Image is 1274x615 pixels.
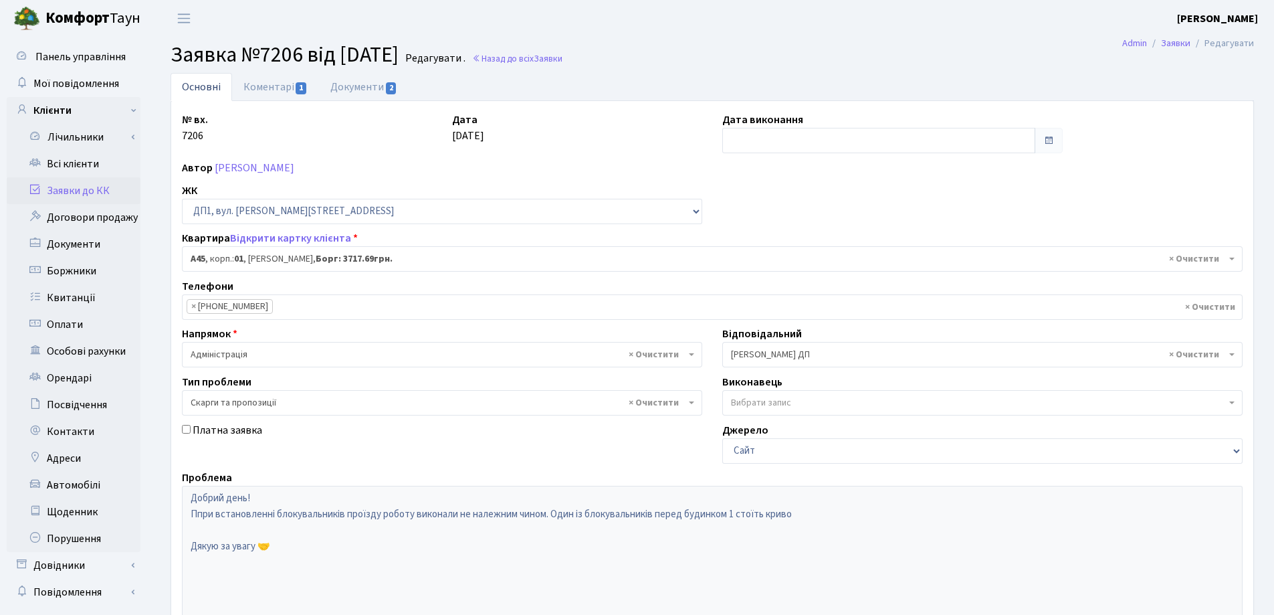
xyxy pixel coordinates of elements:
[319,73,409,101] a: Документи
[191,348,685,361] span: Адміністрація
[7,151,140,177] a: Всі клієнти
[182,183,197,199] label: ЖК
[7,43,140,70] a: Панель управління
[191,396,685,410] span: Скарги та пропозиції
[7,552,140,579] a: Довідники
[1177,11,1258,27] a: [PERSON_NAME]
[442,112,712,153] div: [DATE]
[234,252,243,266] b: 01
[731,348,1226,361] span: Сомова О.П. ДП
[167,7,201,29] button: Переключити навігацію
[7,365,140,391] a: Орендарі
[182,160,213,176] label: Автор
[7,338,140,365] a: Особові рахунки
[1177,11,1258,26] b: [PERSON_NAME]
[182,112,208,128] label: № вх.
[7,579,140,606] a: Повідомлення
[191,252,1226,266] span: <b>А45</b>, корп.: <b>01</b>, Дериземля Віталій Григорович, <b>Борг: 3717.69грн.</b>
[45,7,110,29] b: Комфорт
[171,39,399,70] span: Заявка №7206 від [DATE]
[296,82,306,94] span: 1
[316,252,393,266] b: Борг: 3717.69грн.
[1122,36,1147,50] a: Admin
[722,422,768,438] label: Джерело
[182,230,358,246] label: Квартира
[7,231,140,258] a: Документи
[193,422,262,438] label: Платна заявка
[7,445,140,472] a: Адреси
[403,52,465,65] small: Редагувати .
[182,390,702,416] span: Скарги та пропозиції
[7,391,140,418] a: Посвідчення
[182,342,702,367] span: Адміністрація
[7,525,140,552] a: Порушення
[15,124,140,151] a: Лічильники
[472,52,562,65] a: Назад до всіхЗаявки
[1185,300,1235,314] span: Видалити всі елементи
[7,258,140,284] a: Боржники
[629,396,679,410] span: Видалити всі елементи
[452,112,477,128] label: Дата
[386,82,397,94] span: 2
[722,326,802,342] label: Відповідальний
[7,311,140,338] a: Оплати
[182,374,251,390] label: Тип проблеми
[7,177,140,204] a: Заявки до КК
[13,5,40,32] img: logo.png
[629,348,679,361] span: Видалити всі елементи
[534,52,562,65] span: Заявки
[7,418,140,445] a: Контакти
[1102,29,1274,58] nav: breadcrumb
[232,73,319,101] a: Коментарі
[722,342,1243,367] span: Сомова О.П. ДП
[182,278,233,294] label: Телефони
[722,374,782,390] label: Виконавець
[171,73,232,101] a: Основні
[191,252,205,266] b: А45
[182,246,1243,272] span: <b>А45</b>, корп.: <b>01</b>, Дериземля Віталій Григорович, <b>Борг: 3717.69грн.</b>
[7,472,140,499] a: Автомобілі
[7,499,140,525] a: Щоденник
[45,7,140,30] span: Таун
[1190,36,1254,51] li: Редагувати
[7,204,140,231] a: Договори продажу
[1169,252,1219,266] span: Видалити всі елементи
[1169,348,1219,361] span: Видалити всі елементи
[230,231,351,246] a: Відкрити картку клієнта
[722,112,803,128] label: Дата виконання
[7,97,140,124] a: Клієнти
[172,112,442,153] div: 7206
[7,284,140,311] a: Квитанції
[35,50,126,64] span: Панель управління
[191,300,196,313] span: ×
[731,396,791,410] span: Вибрати запис
[1161,36,1190,50] a: Заявки
[33,76,119,91] span: Мої повідомлення
[187,299,273,314] li: 066-899-84-98
[215,161,294,175] a: [PERSON_NAME]
[7,70,140,97] a: Мої повідомлення
[182,470,232,486] label: Проблема
[182,326,237,342] label: Напрямок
